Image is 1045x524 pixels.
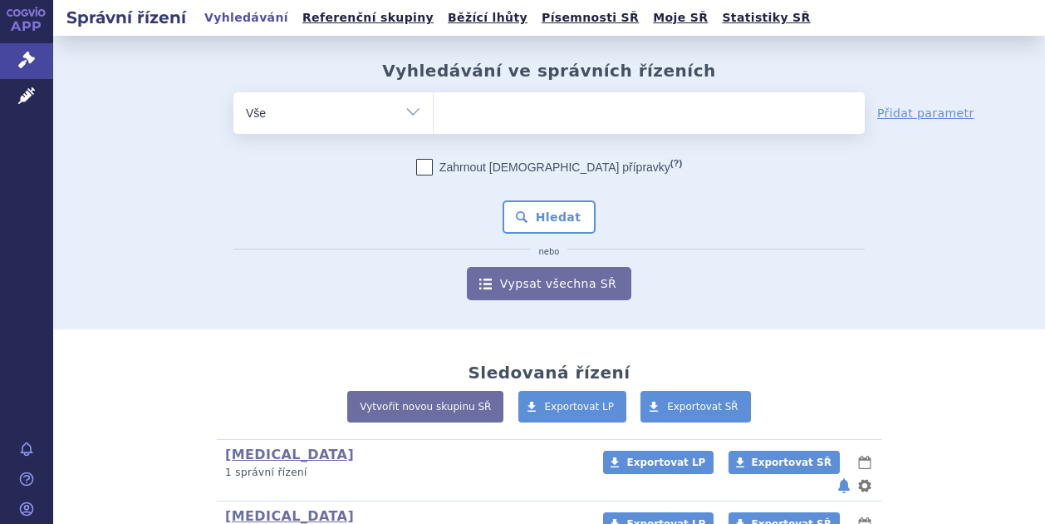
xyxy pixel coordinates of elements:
label: Zahrnout [DEMOGRAPHIC_DATA] přípravky [416,159,682,175]
abbr: (?) [670,158,682,169]
i: nebo [531,247,568,257]
a: Vyhledávání [199,7,293,29]
a: Exportovat SŘ [640,391,751,423]
h2: Vyhledávání ve správních řízeních [382,61,716,81]
a: Exportovat LP [603,451,714,474]
span: Exportovat LP [626,457,705,468]
a: Přidat parametr [877,105,974,121]
button: lhůty [856,452,873,472]
a: Referenční skupiny [297,7,439,29]
a: [MEDICAL_DATA] [225,447,354,462]
span: Exportovat LP [545,401,615,413]
span: Exportovat SŘ [667,401,738,413]
button: Hledat [503,200,596,234]
button: nastavení [856,476,873,496]
h2: Správní řízení [53,6,199,29]
a: Vytvořit novou skupinu SŘ [347,391,503,423]
a: Exportovat LP [518,391,627,423]
a: Běžící lhůty [443,7,532,29]
a: Statistiky SŘ [717,7,815,29]
a: Moje SŘ [648,7,713,29]
a: [MEDICAL_DATA] [225,508,354,524]
button: notifikace [836,476,852,496]
p: 1 správní řízení [225,466,581,480]
h2: Sledovaná řízení [468,363,630,383]
a: Exportovat SŘ [729,451,840,474]
span: Exportovat SŘ [752,457,832,468]
a: Vypsat všechna SŘ [467,267,631,300]
a: Písemnosti SŘ [537,7,644,29]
